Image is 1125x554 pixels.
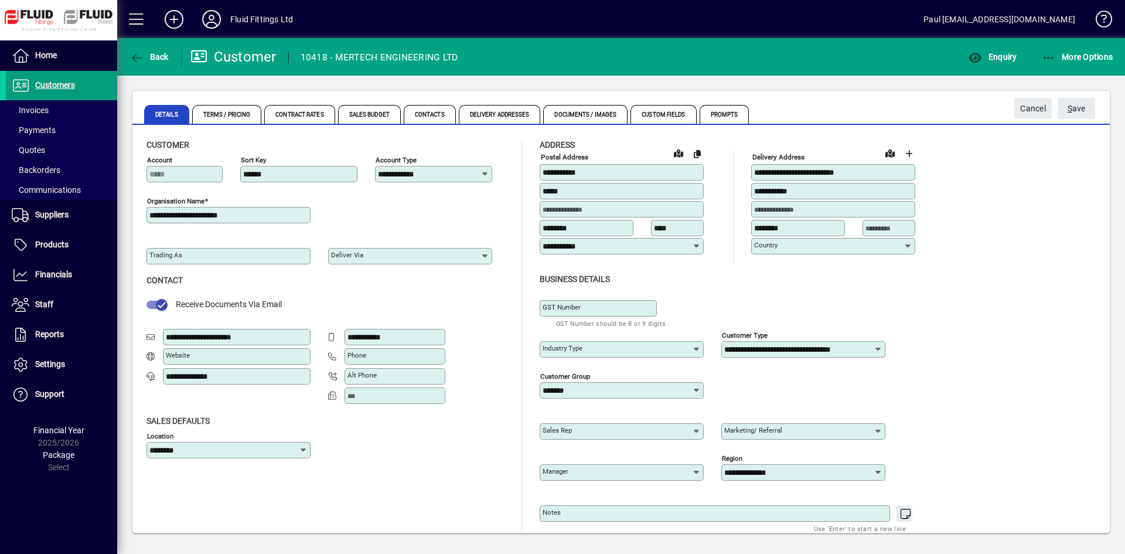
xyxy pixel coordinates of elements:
[540,140,575,149] span: Address
[35,240,69,249] span: Products
[700,105,749,124] span: Prompts
[241,156,266,164] mat-label: Sort key
[6,260,117,290] a: Financials
[376,156,417,164] mat-label: Account Type
[35,80,75,90] span: Customers
[144,105,189,124] span: Details
[6,120,117,140] a: Payments
[6,230,117,260] a: Products
[35,270,72,279] span: Financials
[35,329,64,339] span: Reports
[230,10,293,29] div: Fluid Fittings Ltd
[543,467,568,475] mat-label: Manager
[540,274,610,284] span: Business details
[33,426,84,435] span: Financial Year
[722,331,768,339] mat-label: Customer type
[543,508,561,516] mat-label: Notes
[147,431,173,440] mat-label: Location
[129,52,169,62] span: Back
[6,320,117,349] a: Reports
[543,105,628,124] span: Documents / Images
[669,144,688,162] a: View on map
[6,100,117,120] a: Invoices
[264,105,335,124] span: Contract Rates
[347,351,366,359] mat-label: Phone
[543,344,582,352] mat-label: Industry type
[127,46,172,67] button: Back
[147,197,204,205] mat-label: Organisation name
[6,290,117,320] a: Staff
[117,46,182,67] app-page-header-button: Back
[6,140,117,160] a: Quotes
[35,389,64,399] span: Support
[149,251,182,259] mat-label: Trading as
[6,350,117,379] a: Settings
[754,241,778,249] mat-label: Country
[899,144,918,163] button: Choose address
[12,185,81,195] span: Communications
[1042,52,1113,62] span: More Options
[1068,104,1072,113] span: S
[146,140,189,149] span: Customer
[459,105,541,124] span: Delivery Addresses
[147,156,172,164] mat-label: Account
[338,105,401,124] span: Sales Budget
[35,300,53,309] span: Staff
[543,426,572,434] mat-label: Sales rep
[968,52,1017,62] span: Enquiry
[35,210,69,219] span: Suppliers
[1058,98,1095,119] button: Save
[1087,2,1110,40] a: Knowledge Base
[404,105,456,124] span: Contacts
[6,200,117,230] a: Suppliers
[630,105,696,124] span: Custom Fields
[1068,99,1086,118] span: ave
[1039,46,1116,67] button: More Options
[12,125,56,135] span: Payments
[35,50,57,60] span: Home
[724,426,782,434] mat-label: Marketing/ Referral
[1014,98,1052,119] button: Cancel
[881,144,899,162] a: View on map
[155,9,193,30] button: Add
[146,416,210,426] span: Sales defaults
[192,105,262,124] span: Terms / Pricing
[814,522,906,535] mat-hint: Use 'Enter' to start a new line
[6,180,117,200] a: Communications
[12,165,60,175] span: Backorders
[43,450,74,460] span: Package
[6,41,117,70] a: Home
[540,372,590,380] mat-label: Customer group
[35,359,65,369] span: Settings
[556,317,666,330] mat-hint: GST Number should be 8 or 9 digits
[176,300,282,309] span: Receive Documents Via Email
[6,160,117,180] a: Backorders
[543,303,581,311] mat-label: GST Number
[190,47,277,66] div: Customer
[146,276,183,285] span: Contact
[965,46,1020,67] button: Enquiry
[193,9,230,30] button: Profile
[722,454,742,462] mat-label: Region
[923,10,1075,29] div: Paul [EMAIL_ADDRESS][DOMAIN_NAME]
[347,371,377,379] mat-label: Alt Phone
[688,144,707,163] button: Copy to Delivery address
[1020,99,1046,118] span: Cancel
[301,48,458,67] div: 10418 - MERTECH ENGINEERING LTD
[331,251,363,259] mat-label: Deliver via
[12,145,45,155] span: Quotes
[6,380,117,409] a: Support
[12,106,49,115] span: Invoices
[166,351,190,359] mat-label: Website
